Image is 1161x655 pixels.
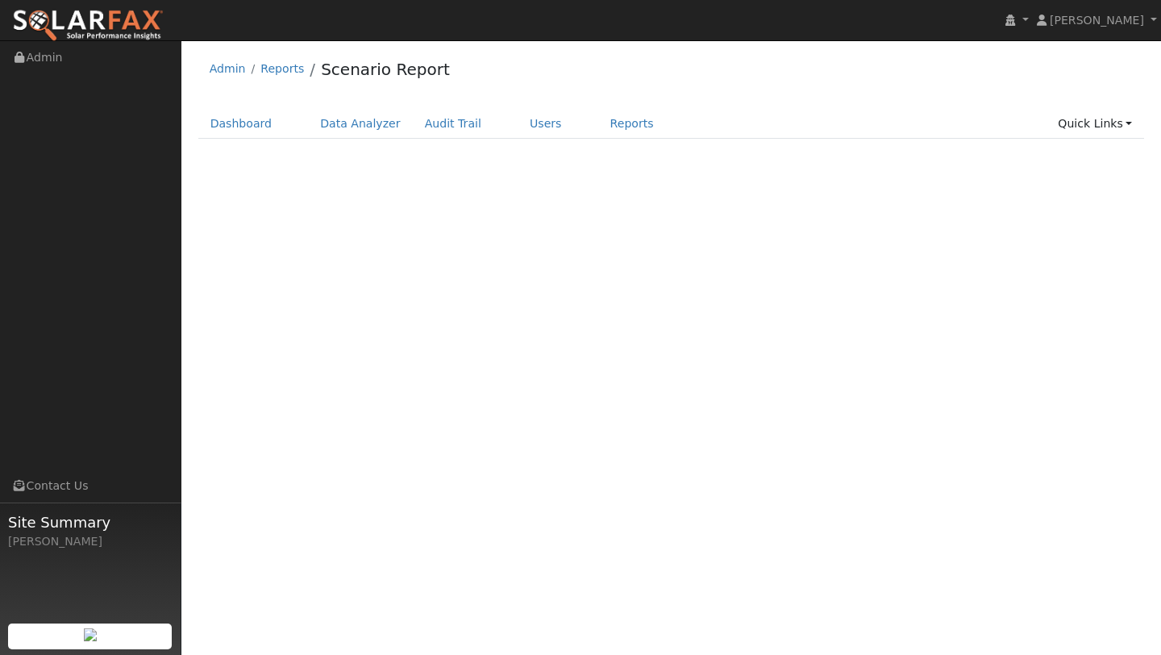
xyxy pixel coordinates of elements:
[260,62,304,75] a: Reports
[210,62,246,75] a: Admin
[8,511,173,533] span: Site Summary
[598,109,666,139] a: Reports
[84,628,97,641] img: retrieve
[1046,109,1144,139] a: Quick Links
[198,109,285,139] a: Dashboard
[321,60,450,79] a: Scenario Report
[308,109,413,139] a: Data Analyzer
[1050,14,1144,27] span: [PERSON_NAME]
[12,9,164,43] img: SolarFax
[8,533,173,550] div: [PERSON_NAME]
[518,109,574,139] a: Users
[413,109,493,139] a: Audit Trail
